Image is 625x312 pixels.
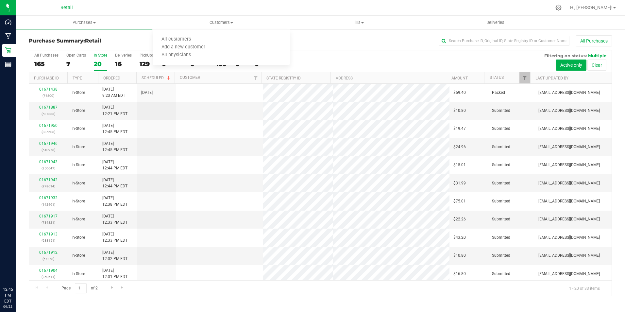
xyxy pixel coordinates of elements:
[3,304,13,309] p: 09/22
[39,268,58,273] a: 01671904
[33,274,64,280] p: (250611)
[492,234,510,241] span: Submitted
[72,271,85,277] span: In-Store
[140,60,154,68] div: 129
[538,108,600,114] span: [EMAIL_ADDRESS][DOMAIN_NAME]
[439,36,569,46] input: Search Purchase ID, Original ID, State Registry ID or Customer Name...
[39,105,58,110] a: 01671887
[180,75,200,80] a: Customer
[72,234,85,241] span: In-Store
[102,195,127,207] span: [DATE] 12:38 PM EDT
[153,37,200,42] span: All customers
[72,252,85,259] span: In-Store
[72,216,85,222] span: In-Store
[153,20,290,26] span: Customers
[72,198,85,204] span: In-Store
[538,126,600,132] span: [EMAIL_ADDRESS][DOMAIN_NAME]
[453,234,466,241] span: $43.20
[34,76,59,80] a: Purchase ID
[33,201,64,208] p: (142491)
[266,76,301,80] a: State Registry ID
[453,252,466,259] span: $10.80
[492,90,505,96] span: Packed
[34,60,59,68] div: 165
[33,183,64,189] p: (978614)
[102,159,127,171] span: [DATE] 12:44 PM EDT
[75,283,87,293] input: 1
[554,5,563,11] div: Manage settings
[102,250,127,262] span: [DATE] 12:32 PM EDT
[576,35,612,46] button: All Purchases
[538,234,600,241] span: [EMAIL_ADDRESS][DOMAIN_NAME]
[39,196,58,200] a: 01671932
[16,20,152,26] span: Purchases
[451,76,468,80] a: Amount
[492,216,510,222] span: Submitted
[39,232,58,236] a: 01671913
[94,60,107,68] div: 20
[5,47,11,54] inline-svg: Retail
[115,53,132,58] div: Deliveries
[453,126,466,132] span: $19.47
[492,144,510,150] span: Submitted
[7,260,26,279] iframe: Resource center
[556,60,586,71] button: Active only
[33,219,64,226] p: (734821)
[492,108,510,114] span: Submitted
[588,53,606,58] span: Multiple
[570,5,613,10] span: Hi, [PERSON_NAME]!
[538,90,600,96] span: [EMAIL_ADDRESS][DOMAIN_NAME]
[142,76,171,80] a: Scheduled
[5,33,11,40] inline-svg: Manufacturing
[102,231,127,244] span: [DATE] 12:33 PM EDT
[535,76,568,80] a: Last Updated By
[39,214,58,218] a: 01671917
[16,16,153,29] a: Purchases
[33,93,64,99] p: (74800)
[66,53,86,58] div: Open Carts
[115,60,132,68] div: 16
[538,252,600,259] span: [EMAIL_ADDRESS][DOMAIN_NAME]
[72,90,85,96] span: In-Store
[492,126,510,132] span: Submitted
[427,16,564,29] a: Deliveries
[39,141,58,146] a: 01671946
[453,216,466,222] span: $22.26
[72,108,85,114] span: In-Store
[33,147,64,153] p: (640978)
[102,177,127,189] span: [DATE] 12:44 PM EDT
[39,123,58,128] a: 01671950
[39,87,58,92] a: 01671438
[490,75,504,80] a: Status
[72,180,85,186] span: In-Store
[118,283,127,292] a: Go to the last page
[453,198,466,204] span: $75.01
[33,111,64,117] p: (637333)
[5,61,11,68] inline-svg: Reports
[33,165,64,171] p: (350647)
[102,86,125,99] span: [DATE] 9:23 AM EDT
[33,256,64,262] p: (67278)
[250,72,261,83] a: Filter
[492,162,510,168] span: Submitted
[72,162,85,168] span: In-Store
[140,53,154,58] div: PickUps
[29,38,223,44] h3: Purchase Summary:
[453,144,466,150] span: $24.96
[66,60,86,68] div: 7
[102,141,127,153] span: [DATE] 12:45 PM EDT
[153,16,290,29] a: Customers All customers Add a new customer All physicians
[72,144,85,150] span: In-Store
[103,76,120,80] a: Ordered
[153,44,214,50] span: Add a new customer
[39,178,58,182] a: 01671942
[102,123,127,135] span: [DATE] 12:45 PM EDT
[538,180,600,186] span: [EMAIL_ADDRESS][DOMAIN_NAME]
[33,237,64,244] p: (688151)
[5,19,11,26] inline-svg: Dashboard
[478,20,513,26] span: Deliveries
[538,198,600,204] span: [EMAIL_ADDRESS][DOMAIN_NAME]
[102,104,127,117] span: [DATE] 12:21 PM EDT
[102,268,127,280] span: [DATE] 12:31 PM EDT
[519,72,530,83] a: Filter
